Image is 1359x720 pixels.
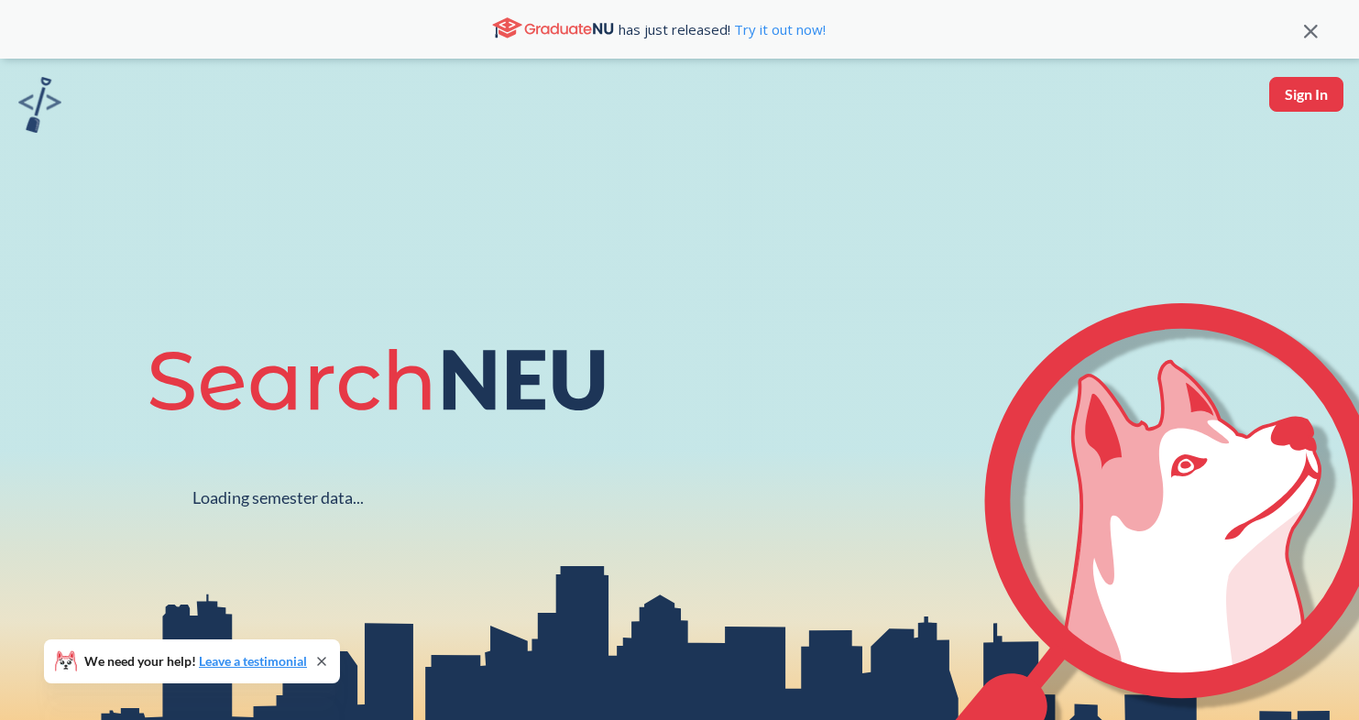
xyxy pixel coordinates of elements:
[192,487,364,508] div: Loading semester data...
[199,653,307,669] a: Leave a testimonial
[18,77,61,133] img: sandbox logo
[619,19,826,39] span: has just released!
[18,77,61,138] a: sandbox logo
[84,655,307,668] span: We need your help!
[1269,77,1343,112] button: Sign In
[730,20,826,38] a: Try it out now!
